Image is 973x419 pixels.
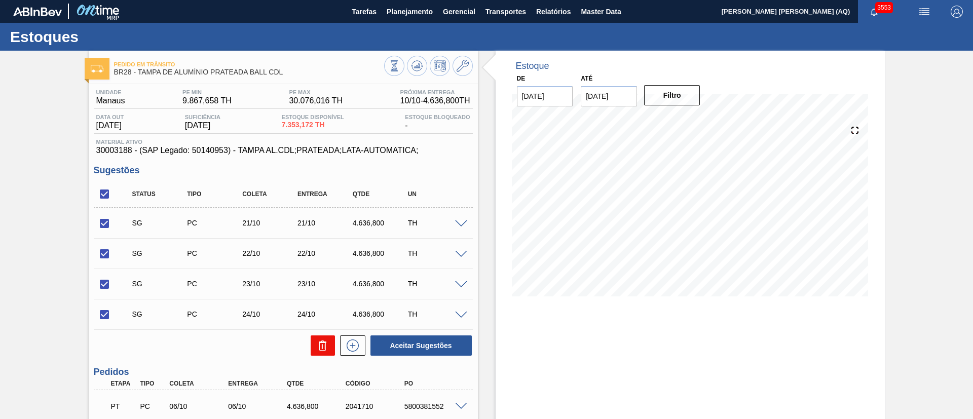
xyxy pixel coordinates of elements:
div: 2041710 [343,402,409,410]
p: PT [111,402,136,410]
div: 22/10/2025 [240,249,301,257]
div: Aceitar Sugestões [365,334,473,357]
div: Qtde [350,191,411,198]
button: Programar Estoque [430,56,450,76]
div: 4.636,800 [350,219,411,227]
input: dd/mm/yyyy [581,86,637,106]
div: Tipo [137,380,168,387]
div: Status [130,191,191,198]
div: Pedido em Trânsito [108,395,139,417]
div: Pedido de Compra [184,280,246,288]
div: 06/10/2025 [226,402,291,410]
span: Pedido em Trânsito [114,61,384,67]
div: 22/10/2025 [295,249,356,257]
div: Pedido de Compra [137,402,168,410]
div: PO [402,380,468,387]
div: Pedido de Compra [184,310,246,318]
div: - [402,114,472,130]
div: Qtde [284,380,350,387]
span: Estoque Disponível [282,114,344,120]
div: 21/10/2025 [295,219,356,227]
div: 23/10/2025 [240,280,301,288]
span: Planejamento [387,6,433,18]
h3: Pedidos [94,367,473,377]
button: Filtro [644,85,700,105]
h3: Sugestões [94,165,473,176]
span: Transportes [485,6,526,18]
span: 30003188 - (SAP Legado: 50140953) - TAMPA AL.CDL;PRATEADA;LATA-AUTOMATICA; [96,146,470,155]
div: TH [405,219,467,227]
div: Etapa [108,380,139,387]
span: 9.867,658 TH [182,96,232,105]
div: Pedido de Compra [184,249,246,257]
div: Sugestão Criada [130,249,191,257]
span: 30.076,016 TH [289,96,343,105]
label: De [517,75,526,82]
input: dd/mm/yyyy [517,86,573,106]
div: Nova sugestão [335,335,365,356]
div: 5800381552 [402,402,468,410]
h1: Estoques [10,31,190,43]
span: Suficiência [185,114,220,120]
div: 23/10/2025 [295,280,356,288]
span: [DATE] [96,121,124,130]
div: 06/10/2025 [167,402,233,410]
div: 4.636,800 [350,310,411,318]
button: Ir ao Master Data / Geral [453,56,473,76]
div: 4.636,800 [350,280,411,288]
div: 24/10/2025 [295,310,356,318]
img: Logout [951,6,963,18]
img: Ícone [91,65,103,72]
button: Atualizar Gráfico [407,56,427,76]
div: Entrega [226,380,291,387]
label: Até [581,75,592,82]
span: PE MIN [182,89,232,95]
img: userActions [918,6,930,18]
div: Estoque [516,61,549,71]
span: BR28 - TAMPA DE ALUMÍNIO PRATEADA BALL CDL [114,68,384,76]
button: Aceitar Sugestões [370,335,472,356]
span: 10/10 - 4.636,800 TH [400,96,470,105]
div: TH [405,310,467,318]
div: Pedido de Compra [184,219,246,227]
div: Coleta [240,191,301,198]
span: [DATE] [185,121,220,130]
div: Coleta [167,380,233,387]
span: 7.353,172 TH [282,121,344,129]
button: Visão Geral dos Estoques [384,56,404,76]
div: 21/10/2025 [240,219,301,227]
div: Sugestão Criada [130,280,191,288]
div: Sugestão Criada [130,310,191,318]
span: Data out [96,114,124,120]
div: Código [343,380,409,387]
div: TH [405,249,467,257]
div: Entrega [295,191,356,198]
div: Tipo [184,191,246,198]
span: Relatórios [536,6,571,18]
span: Material ativo [96,139,470,145]
span: Próxima Entrega [400,89,470,95]
div: Excluir Sugestões [306,335,335,356]
div: 4.636,800 [350,249,411,257]
span: Gerencial [443,6,475,18]
div: 24/10/2025 [240,310,301,318]
span: 3553 [875,2,893,13]
span: Master Data [581,6,621,18]
span: Unidade [96,89,125,95]
button: Notificações [858,5,890,19]
img: TNhmsLtSVTkK8tSr43FrP2fwEKptu5GPRR3wAAAABJRU5ErkJggg== [13,7,62,16]
span: Manaus [96,96,125,105]
span: Tarefas [352,6,377,18]
div: UN [405,191,467,198]
span: PE MAX [289,89,343,95]
span: Estoque Bloqueado [405,114,470,120]
div: Sugestão Criada [130,219,191,227]
div: TH [405,280,467,288]
div: 4.636,800 [284,402,350,410]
